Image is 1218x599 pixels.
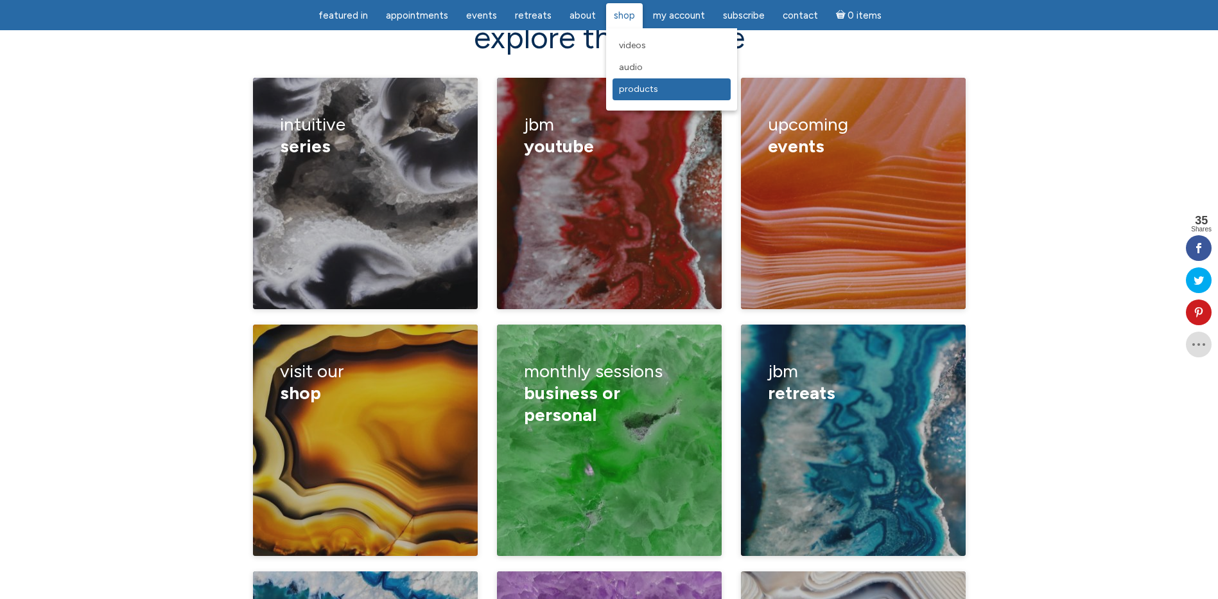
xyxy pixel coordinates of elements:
span: featured in [318,10,368,21]
span: Products [619,84,658,94]
a: featured in [311,3,376,28]
span: Retreats [515,10,552,21]
span: business or personal [524,382,620,425]
span: 0 items [848,11,882,21]
span: 35 [1191,215,1212,226]
span: Videos [619,40,646,51]
h3: JBM [524,105,694,166]
h2: explore the website [253,21,966,55]
span: Appointments [386,10,448,21]
h3: visit our [280,352,450,413]
span: events [768,135,824,157]
a: Cart0 items [828,2,890,28]
span: Shares [1191,226,1212,233]
a: Events [458,3,505,28]
span: YouTube [524,135,594,157]
a: My Account [645,3,713,28]
a: Contact [775,3,826,28]
i: Cart [836,10,848,21]
a: Products [613,78,731,100]
span: series [280,135,331,157]
a: Audio [613,57,731,78]
span: shop [280,382,321,404]
span: Audio [619,62,643,73]
span: Events [466,10,497,21]
span: Contact [783,10,818,21]
span: My Account [653,10,705,21]
a: Appointments [378,3,456,28]
span: About [570,10,596,21]
a: Videos [613,35,731,57]
a: Subscribe [715,3,772,28]
a: Retreats [507,3,559,28]
h3: Intuitive [280,105,450,166]
span: Subscribe [723,10,765,21]
span: Shop [614,10,635,21]
span: retreats [768,382,835,404]
a: Shop [606,3,643,28]
h3: monthly sessions [524,352,694,434]
a: About [562,3,604,28]
h3: upcoming [768,105,938,166]
h3: JBM [768,352,938,413]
